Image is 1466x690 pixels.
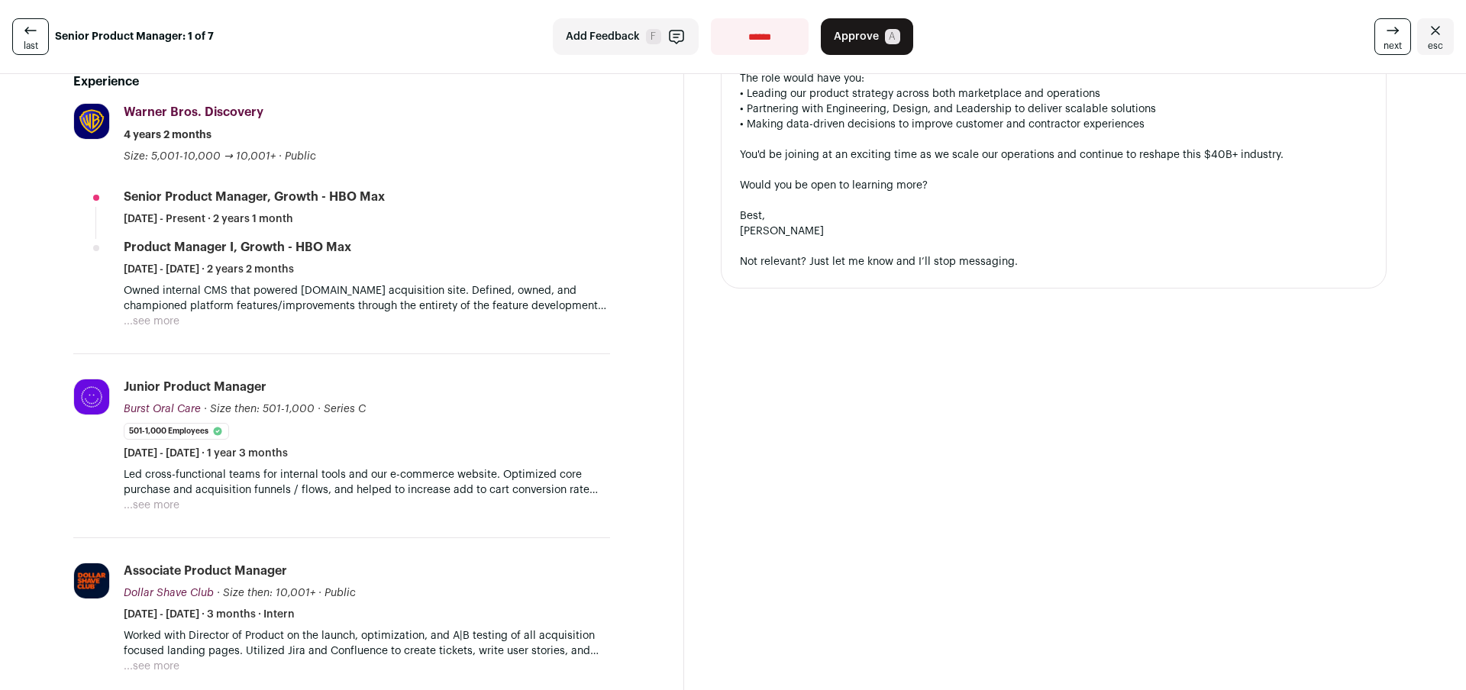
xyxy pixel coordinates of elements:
[74,104,109,139] img: 264c4eb94fda3e3658b0d080635d78e6592e162bc6b25d4821391e02119b71c2.jpg
[646,29,661,44] span: F
[1417,18,1454,55] a: Close
[217,588,315,598] span: · Size then: 10,001+
[566,29,640,44] span: Add Feedback
[279,149,282,164] span: ·
[124,659,179,674] button: ...see more
[124,127,212,143] span: 4 years 2 months
[73,73,610,91] h2: Experience
[1374,18,1411,55] a: next
[74,379,109,414] img: e6c7b6cb87e07fef2d95e3dc6474ff11d599500caa9e05716b14df74a602d042.jpg
[821,18,913,55] button: Approve A
[553,18,699,55] button: Add Feedback F
[1384,40,1402,52] span: next
[318,401,321,417] span: ·
[124,283,610,314] p: Owned internal CMS that powered [DOMAIN_NAME] acquisition site. Defined, owned, and championed pl...
[885,29,900,44] span: A
[124,467,610,498] p: Led cross-functional teams for internal tools and our e-commerce website. Optimized core purchase...
[124,314,179,329] button: ...see more
[124,607,295,622] span: [DATE] - [DATE] · 3 months · Intern
[124,211,293,227] span: [DATE] - Present · 2 years 1 month
[124,628,610,659] p: Worked with Director of Product on the launch, optimization, and A|B testing of all acquisition f...
[124,262,294,277] span: [DATE] - [DATE] · 2 years 2 months
[1428,40,1443,52] span: esc
[285,151,316,162] span: Public
[204,404,315,414] span: · Size then: 501-1,000
[124,106,263,118] span: Warner Bros. Discovery
[834,29,879,44] span: Approve
[124,239,351,256] div: Product Manager I, Growth - HBO Max
[318,585,321,601] span: ·
[124,588,214,598] span: Dollar Shave Club
[124,404,201,414] span: Burst Oral Care
[124,563,287,579] div: Associate Product Manager
[324,404,366,414] span: Series C
[55,29,214,44] strong: Senior Product Manager: 1 of 7
[124,189,385,205] div: Senior Product Manager, Growth - HBO Max
[124,151,276,162] span: Size: 5,001-10,000 → 10,001+
[124,379,266,395] div: Junior Product Manager
[124,446,288,461] span: [DATE] - [DATE] · 1 year 3 months
[325,588,356,598] span: Public
[12,18,49,55] a: last
[124,423,229,440] li: 501-1,000 employees
[24,40,38,52] span: last
[74,563,109,598] img: 903a46e173684ba95cbe7af16e78c2ad1c99ed861a89c71e53370356b4fb07a4.jpg
[124,498,179,513] button: ...see more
